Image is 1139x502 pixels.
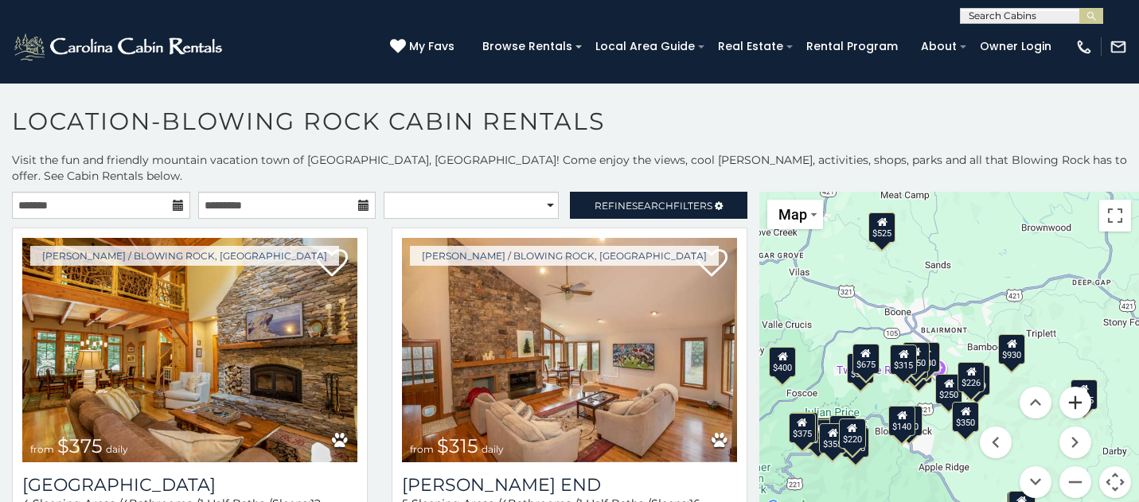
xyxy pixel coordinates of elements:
[409,38,454,55] span: My Favs
[482,443,504,455] span: daily
[1099,200,1131,232] button: Toggle fullscreen view
[22,474,357,496] a: [GEOGRAPHIC_DATA]
[1110,38,1127,56] img: mail-regular-white.png
[905,353,932,383] div: $695
[829,414,856,445] div: $165
[819,423,846,453] div: $355
[842,427,869,457] div: $345
[769,346,796,376] div: $400
[913,34,965,59] a: About
[791,411,818,442] div: $410
[958,362,985,392] div: $226
[1020,387,1051,418] button: Move up
[838,418,865,449] div: $220
[30,246,339,266] a: [PERSON_NAME] / Blowing Rock, [GEOGRAPHIC_DATA]
[890,344,917,375] div: $315
[912,342,939,372] div: $380
[804,418,831,449] div: $325
[22,474,357,496] h3: Mountain Song Lodge
[1059,426,1091,458] button: Move right
[1070,379,1097,409] div: $325
[710,34,791,59] a: Real Estate
[798,34,906,59] a: Rental Program
[632,200,673,212] span: Search
[888,406,915,436] div: $140
[410,246,719,266] a: [PERSON_NAME] / Blowing Rock, [GEOGRAPHIC_DATA]
[1020,466,1051,498] button: Move down
[410,443,434,455] span: from
[901,348,928,379] div: $299
[437,434,478,457] span: $315
[12,31,227,63] img: White-1-2.png
[402,474,737,496] h3: Moss End
[778,206,807,223] span: Map
[1075,38,1093,56] img: phone-regular-white.png
[895,406,922,436] div: $140
[846,353,873,383] div: $315
[570,192,748,219] a: RefineSearchFilters
[952,401,979,431] div: $350
[852,344,879,374] div: $675
[935,374,962,404] div: $250
[1059,466,1091,498] button: Zoom out
[30,443,54,455] span: from
[1059,387,1091,418] button: Zoom in
[1099,466,1131,498] button: Map camera controls
[390,38,458,56] a: My Favs
[402,474,737,496] a: [PERSON_NAME] End
[972,34,1059,59] a: Owner Login
[788,412,815,442] div: $375
[902,341,929,372] div: $150
[980,426,1012,458] button: Move left
[402,238,737,462] a: Moss End from $315 daily
[22,238,357,462] a: Mountain Song Lodge from $375 daily
[998,334,1025,364] div: $930
[767,200,823,229] button: Change map style
[474,34,580,59] a: Browse Rentals
[402,238,737,462] img: Moss End
[962,365,989,395] div: $299
[587,34,703,59] a: Local Area Guide
[22,238,357,462] img: Mountain Song Lodge
[868,212,895,242] div: $525
[106,443,128,455] span: daily
[57,434,103,457] span: $375
[595,200,712,212] span: Refine Filters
